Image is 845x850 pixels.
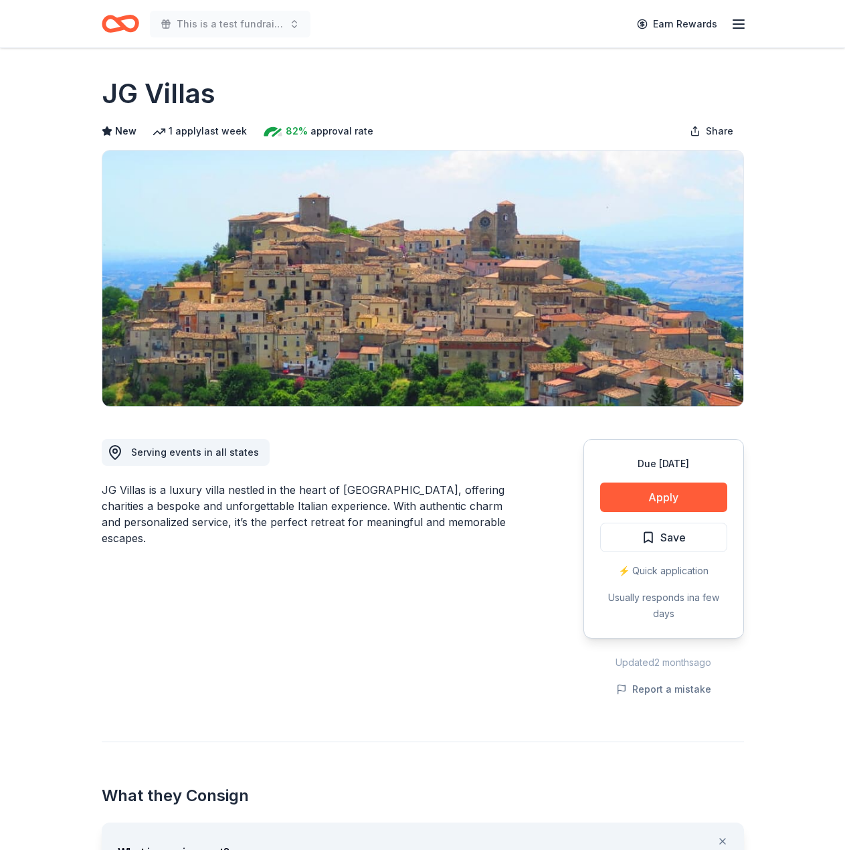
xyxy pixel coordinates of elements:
div: Due [DATE] [600,456,727,472]
span: approval rate [310,123,373,139]
div: Updated 2 months ago [583,655,744,671]
h1: JG Villas [102,75,215,112]
span: 82% [286,123,308,139]
span: Save [660,529,686,546]
a: Home [102,8,139,39]
span: New [115,123,136,139]
div: JG Villas is a luxury villa nestled in the heart of [GEOGRAPHIC_DATA], offering charities a bespo... [102,482,519,546]
img: Image for JG Villas [102,151,743,406]
button: This is a test fundraiser [150,11,310,37]
div: 1 apply last week [153,123,247,139]
div: ⚡️ Quick application [600,563,727,579]
span: This is a test fundraiser [177,16,284,32]
button: Save [600,523,727,552]
a: Earn Rewards [629,12,725,36]
button: Share [679,118,744,145]
h2: What they Consign [102,785,744,806]
button: Report a mistake [616,681,711,697]
button: Apply [600,483,727,512]
span: Share [706,123,733,139]
span: Serving events in all states [131,446,259,458]
div: Usually responds in a few days [600,590,727,622]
